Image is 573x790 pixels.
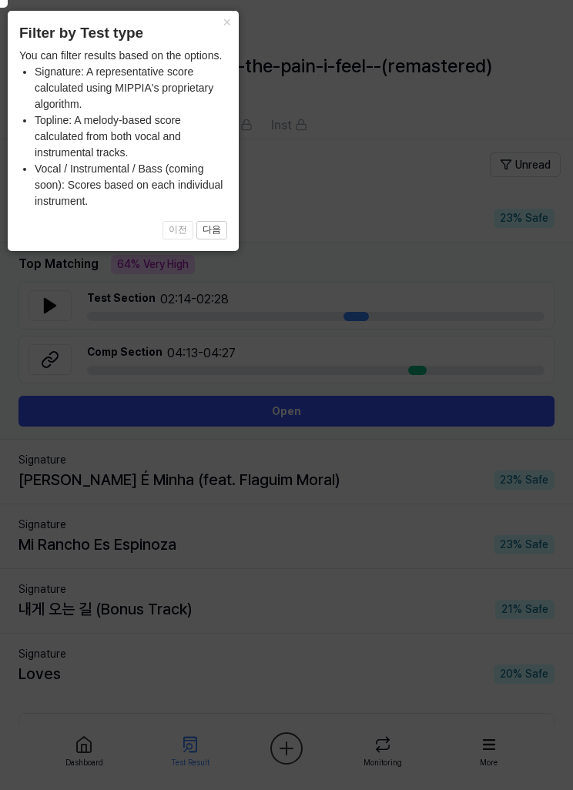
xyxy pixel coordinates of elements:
[19,48,227,209] div: You can filter results based on the options.
[35,64,227,112] li: Signature: A representative score calculated using MIPPIA's proprietary algorithm.
[196,221,227,239] button: 다음
[35,112,227,161] li: Topline: A melody-based score calculated from both vocal and instrumental tracks.
[214,11,239,32] button: Close
[19,22,227,45] header: Filter by Test type
[35,161,227,209] li: Vocal / Instrumental / Bass (coming soon): Scores based on each individual instrument.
